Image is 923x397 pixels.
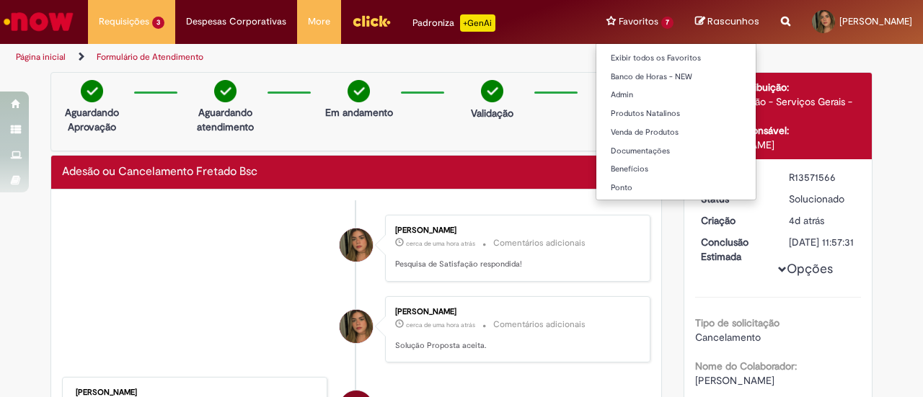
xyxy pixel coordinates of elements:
p: Aguardando Aprovação [57,105,127,134]
p: +GenAi [460,14,495,32]
div: Luana Ramos Bertolini [340,228,373,262]
div: [PERSON_NAME] [76,388,316,397]
div: [PERSON_NAME] [695,138,862,152]
a: Exibir todos os Favoritos [596,50,756,66]
div: R13571566 [789,170,856,184]
span: 3 [152,17,164,29]
div: Solucionado [789,192,856,206]
a: Documentações [596,143,756,159]
span: cerca de uma hora atrás [406,239,475,248]
a: Ponto [596,180,756,196]
span: Rascunhos [707,14,759,28]
span: [PERSON_NAME] [839,15,912,27]
a: Formulário de Atendimento [97,51,203,63]
h2: Adesão ou Cancelamento Fretado Bsc Histórico de tíquete [62,166,257,179]
p: Em andamento [325,105,393,120]
div: [PERSON_NAME] [395,308,635,316]
b: Nome do Colaborador: [695,360,797,373]
span: Favoritos [619,14,658,29]
img: check-circle-green.png [81,80,103,102]
p: Aguardando atendimento [190,105,260,134]
ul: Trilhas de página [11,44,604,71]
dt: Conclusão Estimada [690,235,779,264]
ul: Favoritos [596,43,756,200]
img: check-circle-green.png [348,80,370,102]
img: click_logo_yellow_360x200.png [352,10,391,32]
time: 26/09/2025 16:23:24 [789,214,824,227]
span: cerca de uma hora atrás [406,321,475,329]
a: Benefícios [596,161,756,177]
a: Banco de Horas - NEW [596,69,756,85]
span: 7 [661,17,674,29]
a: Produtos Natalinos [596,106,756,122]
a: Rascunhos [695,15,759,29]
small: Comentários adicionais [493,237,586,249]
span: Requisições [99,14,149,29]
img: ServiceNow [1,7,76,36]
span: Cancelamento [695,331,761,344]
b: Tipo de solicitação [695,316,780,329]
div: Luana Ramos Bertolini [340,310,373,343]
span: 4d atrás [789,214,824,227]
a: Página inicial [16,51,66,63]
div: Padroniza [412,14,495,32]
img: check-circle-green.png [481,80,503,102]
span: [PERSON_NAME] [695,374,774,387]
small: Comentários adicionais [493,318,586,331]
a: Venda de Produtos [596,125,756,140]
p: Pesquisa de Satisfação respondida! [395,259,635,270]
div: [DATE] 11:57:31 [789,235,856,249]
p: Validação [471,106,513,120]
div: [PERSON_NAME] [395,226,635,235]
p: Solução Proposta aceita. [395,340,635,352]
a: Admin [596,87,756,103]
div: Gente e Gestão - Serviços Gerais - Facilities CSC [695,94,862,123]
span: More [308,14,330,29]
div: Grupo de Atribuição: [695,80,862,94]
img: check-circle-green.png [214,80,237,102]
div: Analista responsável: [695,123,862,138]
span: Despesas Corporativas [186,14,286,29]
dt: Criação [690,213,779,228]
div: 26/09/2025 16:23:24 [789,213,856,228]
